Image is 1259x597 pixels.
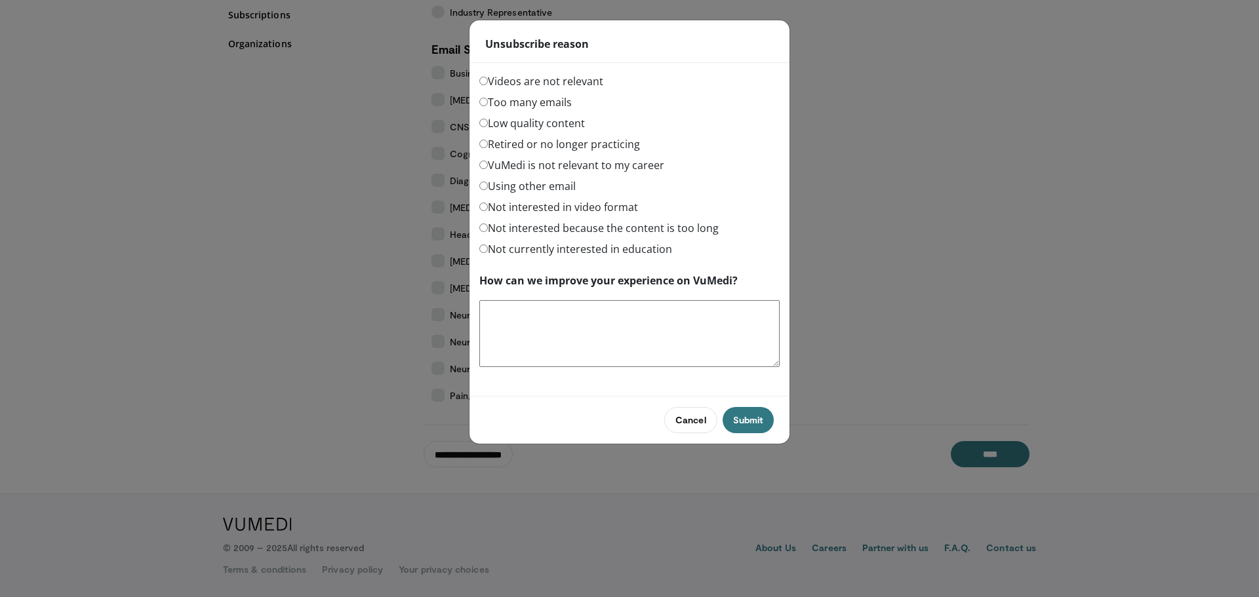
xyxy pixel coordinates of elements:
[479,115,585,131] label: Low quality content
[479,119,488,127] input: Low quality content
[479,178,576,194] label: Using other email
[479,273,738,288] label: How can we improve your experience on VuMedi?
[479,220,719,236] label: Not interested because the content is too long
[479,157,664,173] label: VuMedi is not relevant to my career
[479,241,672,257] label: Not currently interested in education
[479,202,488,211] input: Not interested in video format
[664,407,717,433] button: Cancel
[479,77,488,85] input: Videos are not relevant
[479,161,488,169] input: VuMedi is not relevant to my career
[479,199,638,215] label: Not interested in video format
[479,182,488,190] input: Using other email
[723,407,774,433] button: Submit
[485,36,589,52] strong: Unsubscribe reason
[479,73,603,89] label: Videos are not relevant
[479,136,640,152] label: Retired or no longer practicing
[479,244,488,253] input: Not currently interested in education
[479,223,488,232] input: Not interested because the content is too long
[479,94,572,110] label: Too many emails
[479,140,488,148] input: Retired or no longer practicing
[479,98,488,106] input: Too many emails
